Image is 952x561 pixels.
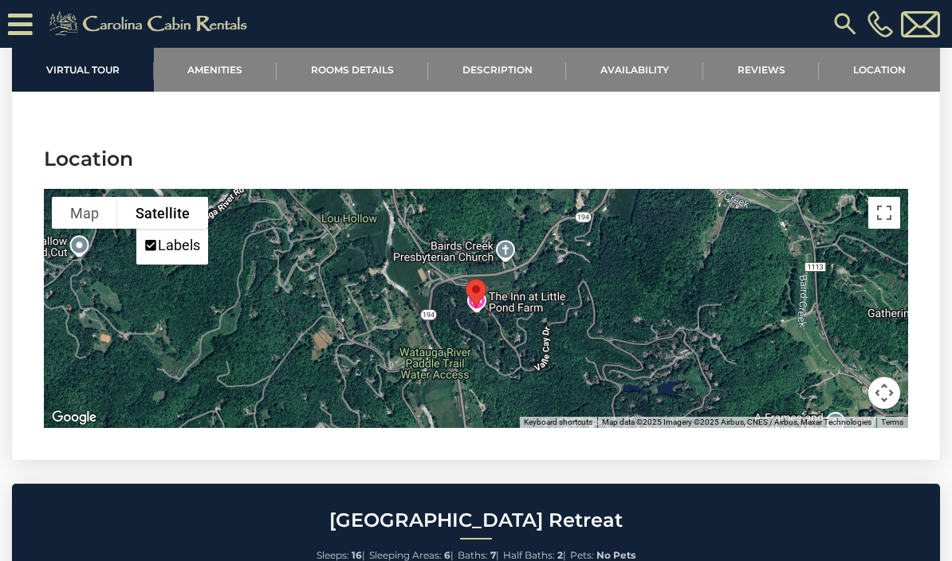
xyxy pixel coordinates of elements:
[596,549,635,561] strong: No Pets
[863,10,897,37] a: [PHONE_NUMBER]
[570,549,594,561] span: Pets:
[831,10,860,38] img: search-regular.svg
[317,549,349,561] span: Sleeps:
[490,549,496,561] strong: 7
[868,377,900,409] button: Map camera controls
[158,237,200,253] label: Labels
[136,229,208,265] ul: Show satellite imagery
[52,197,117,229] button: Show street map
[352,549,362,561] strong: 16
[524,417,592,428] button: Keyboard shortcuts
[48,407,100,428] img: Google
[154,48,277,92] a: Amenities
[868,197,900,229] button: Toggle fullscreen view
[819,48,940,92] a: Location
[48,407,100,428] a: Open this area in Google Maps (opens a new window)
[41,8,261,40] img: Khaki-logo.png
[428,48,567,92] a: Description
[16,510,936,531] h2: [GEOGRAPHIC_DATA] Retreat
[138,230,207,263] li: Labels
[881,418,903,426] a: Terms
[557,549,563,561] strong: 2
[703,48,820,92] a: Reviews
[444,549,450,561] strong: 6
[503,549,555,561] span: Half Baths:
[369,549,442,561] span: Sleeping Areas:
[117,197,208,229] button: Show satellite imagery
[602,418,871,426] span: Map data ©2025 Imagery ©2025 Airbus, CNES / Airbus, Maxar Technologies
[12,48,154,92] a: Virtual Tour
[566,48,703,92] a: Availability
[459,273,493,315] div: Valley Farmhouse Retreat
[44,145,908,173] h3: Location
[458,549,488,561] span: Baths:
[277,48,428,92] a: Rooms Details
